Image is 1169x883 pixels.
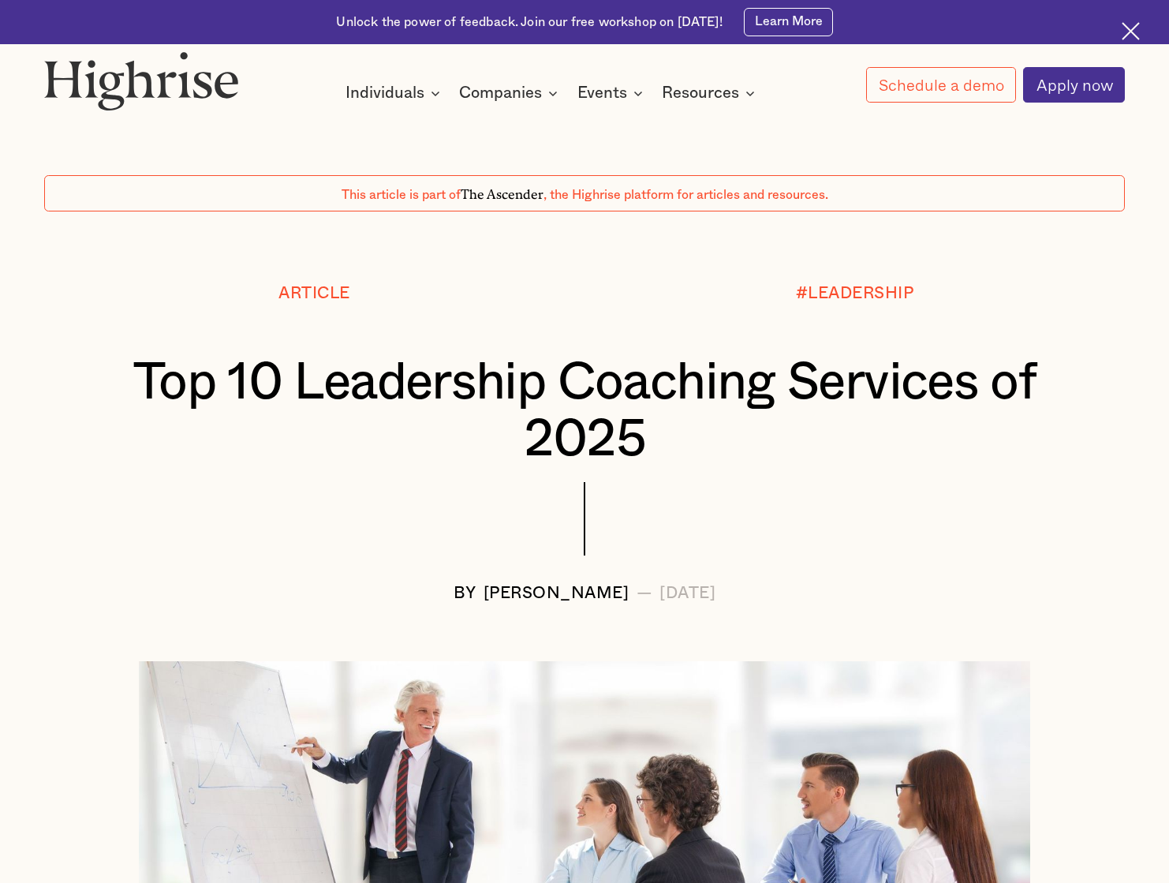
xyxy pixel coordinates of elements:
[345,84,445,103] div: Individuals
[336,13,722,31] div: Unlock the power of feedback. Join our free workshop on [DATE]!
[44,51,240,110] img: Highrise logo
[484,585,629,603] div: [PERSON_NAME]
[461,184,543,199] span: The Ascender
[1122,22,1140,40] img: Cross icon
[454,585,476,603] div: BY
[662,84,760,103] div: Resources
[577,84,648,103] div: Events
[796,285,914,303] div: #LEADERSHIP
[342,189,461,201] span: This article is part of
[659,585,715,603] div: [DATE]
[459,84,542,103] div: Companies
[744,8,832,36] a: Learn More
[543,189,828,201] span: , the Highrise platform for articles and resources.
[89,354,1081,469] h1: Top 10 Leadership Coaching Services of 2025
[637,585,653,603] div: —
[278,285,350,303] div: Article
[577,84,627,103] div: Events
[662,84,739,103] div: Resources
[345,84,424,103] div: Individuals
[866,67,1016,103] a: Schedule a demo
[1023,67,1125,103] a: Apply now
[459,84,562,103] div: Companies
